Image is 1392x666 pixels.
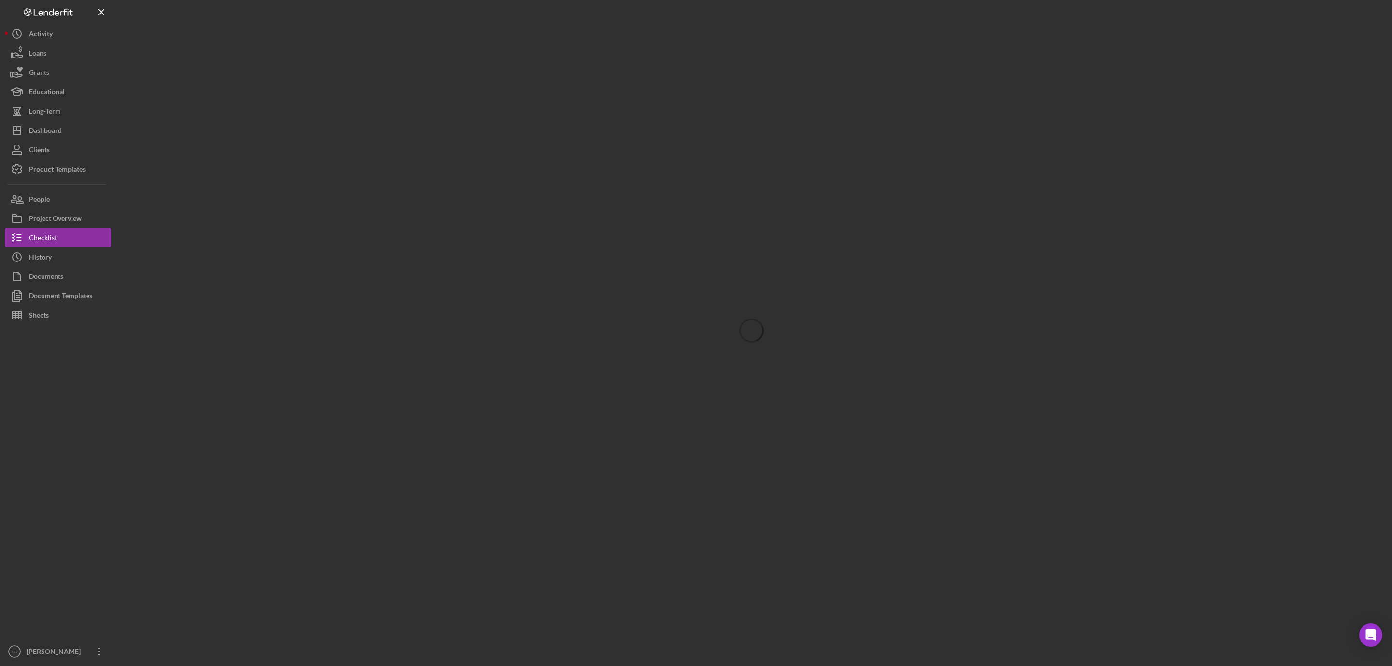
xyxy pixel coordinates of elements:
div: History [29,247,52,269]
div: Long-Term [29,101,61,123]
button: Grants [5,63,111,82]
button: Documents [5,267,111,286]
button: Sheets [5,305,111,325]
button: History [5,247,111,267]
div: Grants [29,63,49,85]
div: Project Overview [29,209,82,231]
div: Loans [29,43,46,65]
text: SS [12,649,18,654]
button: Long-Term [5,101,111,121]
div: Sheets [29,305,49,327]
button: Dashboard [5,121,111,140]
button: SS[PERSON_NAME] [5,642,111,661]
div: Checklist [29,228,57,250]
div: Dashboard [29,121,62,143]
div: Open Intercom Messenger [1359,623,1382,647]
button: People [5,189,111,209]
button: Educational [5,82,111,101]
button: Product Templates [5,159,111,179]
div: Documents [29,267,63,289]
button: Activity [5,24,111,43]
div: [PERSON_NAME] [24,642,87,664]
div: Activity [29,24,53,46]
div: People [29,189,50,211]
button: Loans [5,43,111,63]
div: Clients [29,140,50,162]
button: Checklist [5,228,111,247]
div: Product Templates [29,159,86,181]
button: Project Overview [5,209,111,228]
div: Educational [29,82,65,104]
button: Clients [5,140,111,159]
div: Document Templates [29,286,92,308]
button: Document Templates [5,286,111,305]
